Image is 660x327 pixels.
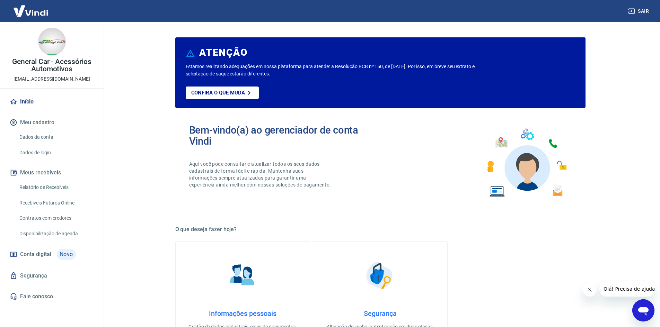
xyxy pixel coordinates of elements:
[186,63,497,78] p: Estamos realizando adequações em nossa plataforma para atender a Resolução BCB nº 150, de [DATE]....
[38,28,66,55] img: 06814b48-87af-4c93-9090-610e3dfbc8c7.jpeg
[8,268,95,283] a: Segurança
[363,258,397,293] img: Segurança
[199,49,247,56] h6: ATENÇÃO
[17,196,95,210] a: Recebíveis Futuros Online
[20,249,51,259] span: Conta digital
[627,5,652,18] button: Sair
[225,258,260,293] img: Informações pessoais
[191,90,245,96] p: Confira o que muda
[481,125,572,201] img: Imagem de um avatar masculino com diversos icones exemplificando as funcionalidades do gerenciado...
[17,211,95,225] a: Contratos com credores
[14,75,90,83] p: [EMAIL_ADDRESS][DOMAIN_NAME]
[187,309,299,318] h4: Informações pessoais
[189,125,380,147] h2: Bem-vindo(a) ao gerenciador de conta Vindi
[17,130,95,144] a: Dados da conta
[175,226,586,233] h5: O que deseja fazer hoje?
[632,299,654,321] iframe: Botão para abrir a janela de mensagens
[8,94,95,109] a: Início
[17,180,95,194] a: Relatório de Recebíveis
[8,115,95,130] button: Meu cadastro
[8,165,95,180] button: Meus recebíveis
[17,146,95,160] a: Dados de login
[6,58,98,73] p: General Car - Acessórios Automotivos
[8,289,95,304] a: Fale conosco
[324,309,436,318] h4: Segurança
[17,227,95,241] a: Disponibilização de agenda
[189,161,333,188] p: Aqui você pode consultar e atualizar todos os seus dados cadastrais de forma fácil e rápida. Mant...
[8,246,95,263] a: Conta digitalNovo
[8,0,53,21] img: Vindi
[186,87,259,99] a: Confira o que muda
[4,5,58,10] span: Olá! Precisa de ajuda?
[57,249,76,260] span: Novo
[599,281,654,297] iframe: Mensagem da empresa
[583,283,597,297] iframe: Fechar mensagem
